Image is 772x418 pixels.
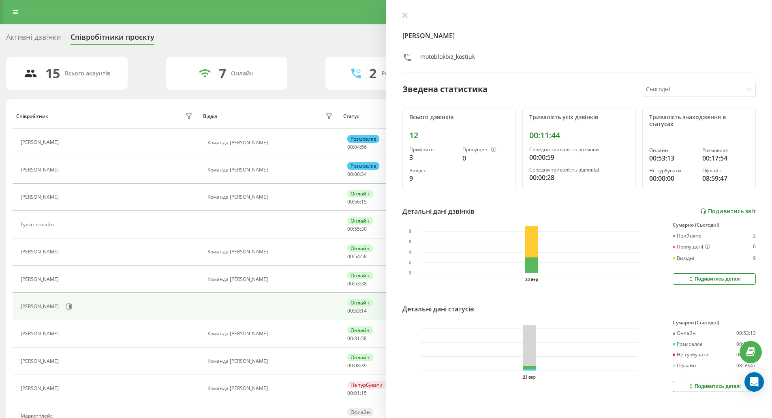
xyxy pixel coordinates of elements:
div: Онлайн [347,190,373,197]
div: Онлайн [347,244,373,252]
div: [PERSON_NAME] [21,331,61,337]
div: 9 [753,255,756,261]
div: 15 [45,66,60,81]
div: motoblokbiz_kostiuk [420,53,475,64]
span: 34 [361,171,367,178]
span: 30 [361,225,367,232]
div: 7 [219,66,226,81]
span: 58 [361,335,367,342]
span: 00 [347,390,353,397]
div: Прийнято [673,233,701,239]
div: Гуркіт онлайн [21,222,56,227]
div: Розмовляють [381,70,421,77]
div: Не турбувати [347,381,386,389]
text: 4 [408,250,411,255]
div: Співробітники проєкту [71,33,154,45]
div: Детальні дані статусів [402,304,474,314]
span: 56 [354,198,360,205]
div: Команда [PERSON_NAME] [207,140,335,146]
div: [PERSON_NAME] [21,277,61,282]
div: 0 [753,244,756,250]
div: Всього акаунтів [65,70,110,77]
div: Команда [PERSON_NAME] [207,277,335,282]
div: Тривалість знаходження в статусах [649,114,749,128]
span: 14 [361,307,367,314]
text: 8 [408,229,411,234]
div: 3 [409,152,456,162]
span: 00 [347,253,353,260]
text: 23 вер [523,375,536,379]
span: 00 [347,307,353,314]
div: Розмовляє [347,162,379,170]
div: 00:17:54 [702,153,749,163]
div: Команда [PERSON_NAME] [207,167,335,173]
span: 53 [354,307,360,314]
div: Онлайн [347,272,373,279]
span: 08 [354,362,360,369]
span: 31 [354,335,360,342]
div: Подивитись деталі [688,383,741,390]
div: [PERSON_NAME] [21,139,61,145]
div: : : [347,144,367,150]
div: Онлайн [649,148,696,153]
div: Не турбувати [673,352,709,358]
div: Статус [343,114,359,119]
h4: [PERSON_NAME] [402,31,756,41]
div: 9 [409,174,456,183]
span: 15 [361,198,367,205]
div: Команда [PERSON_NAME] [207,358,335,364]
span: 00 [347,225,353,232]
span: 00 [354,171,360,178]
div: Вихідні [409,168,456,174]
div: Сумарно (Сьогодні) [673,320,756,326]
div: Офлайн [347,408,373,416]
div: Детальні дані дзвінків [402,206,475,216]
span: 00 [347,362,353,369]
text: 0 [408,271,411,275]
div: Розмовляє [702,148,749,153]
span: 39 [361,362,367,369]
div: 2 [369,66,376,81]
div: 00:53:13 [736,330,756,336]
span: 38 [361,280,367,287]
span: 00 [347,280,353,287]
div: 00:00:28 [529,173,629,182]
span: 04 [354,144,360,150]
div: : : [347,308,367,314]
a: Подивитись звіт [700,208,756,215]
div: : : [347,281,367,287]
button: Подивитись деталі [673,273,756,285]
div: Пропущені [673,244,710,250]
span: 55 [354,225,360,232]
div: : : [347,336,367,341]
div: 0 [462,153,509,163]
text: 2 [408,260,411,265]
div: 00:53:13 [649,153,696,163]
div: Команда [PERSON_NAME] [207,386,335,391]
div: Тривалість усіх дзвінків [529,114,629,121]
span: 01 [354,390,360,397]
div: : : [347,363,367,369]
div: [PERSON_NAME] [21,304,61,309]
div: Співробітник [16,114,48,119]
div: : : [347,254,367,259]
span: 00 [347,144,353,150]
div: Онлайн [347,217,373,225]
div: [PERSON_NAME] [21,194,61,200]
button: Подивитись деталі [673,381,756,392]
div: : : [347,390,367,396]
div: [PERSON_NAME] [21,167,61,173]
div: 00:11:44 [529,131,629,140]
div: [PERSON_NAME] [21,249,61,255]
div: Команда [PERSON_NAME] [207,249,335,255]
div: [PERSON_NAME] [21,358,61,364]
text: 6 [408,240,411,244]
div: Зведена статистика [402,83,488,95]
div: 08:59:47 [702,174,749,183]
div: Не турбувати [649,168,696,174]
div: Подивитись деталі [688,276,741,282]
text: 23 вер [525,277,538,282]
div: Активні дзвінки [6,33,61,45]
span: 15 [361,390,367,397]
div: 00:17:54 [736,341,756,347]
